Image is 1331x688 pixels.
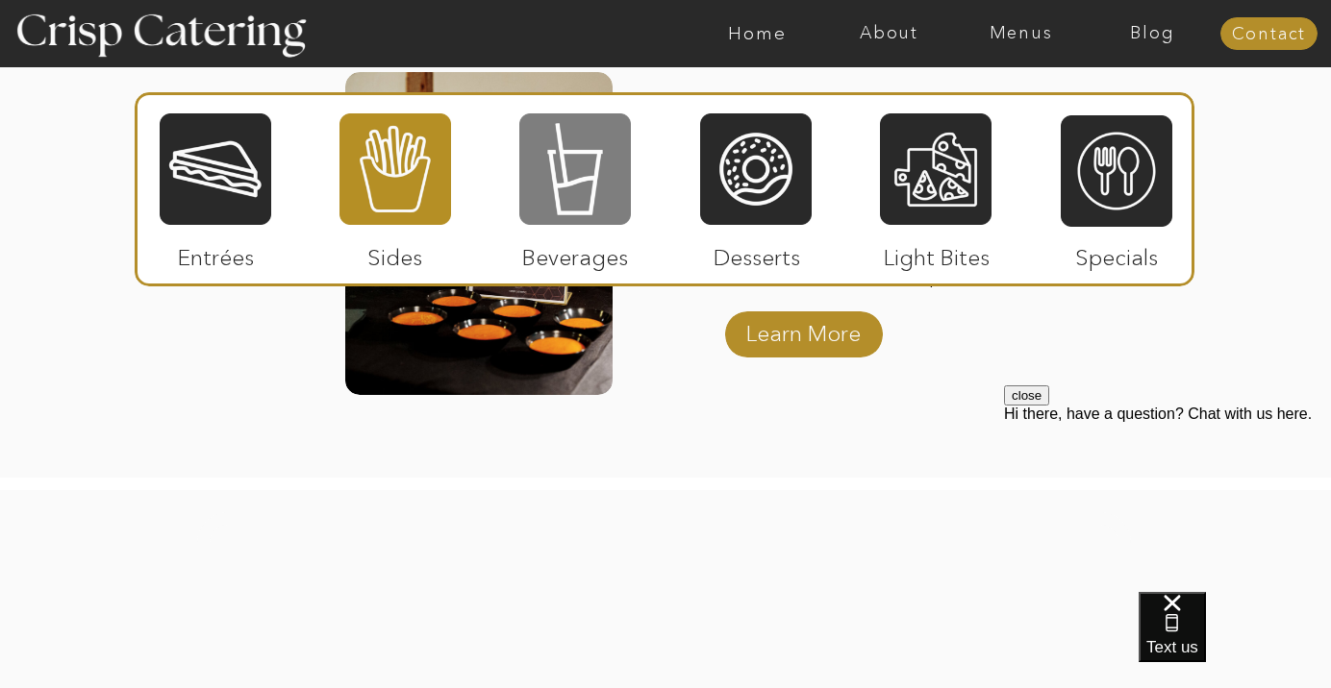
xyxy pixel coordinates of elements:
p: Beverages [511,225,639,281]
p: Sides [331,225,459,281]
a: Home [691,24,823,43]
p: Entrées [152,225,280,281]
p: Desserts [692,225,820,281]
p: Specials [1052,225,1180,281]
a: Learn More [740,301,867,356]
iframe: podium webchat widget bubble [1139,592,1331,688]
p: Light Bites [872,225,1000,281]
a: Menus [955,24,1087,43]
iframe: podium webchat widget prompt [1004,385,1331,616]
a: Blog [1087,24,1218,43]
a: Contact [1220,25,1318,44]
a: About [823,24,955,43]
